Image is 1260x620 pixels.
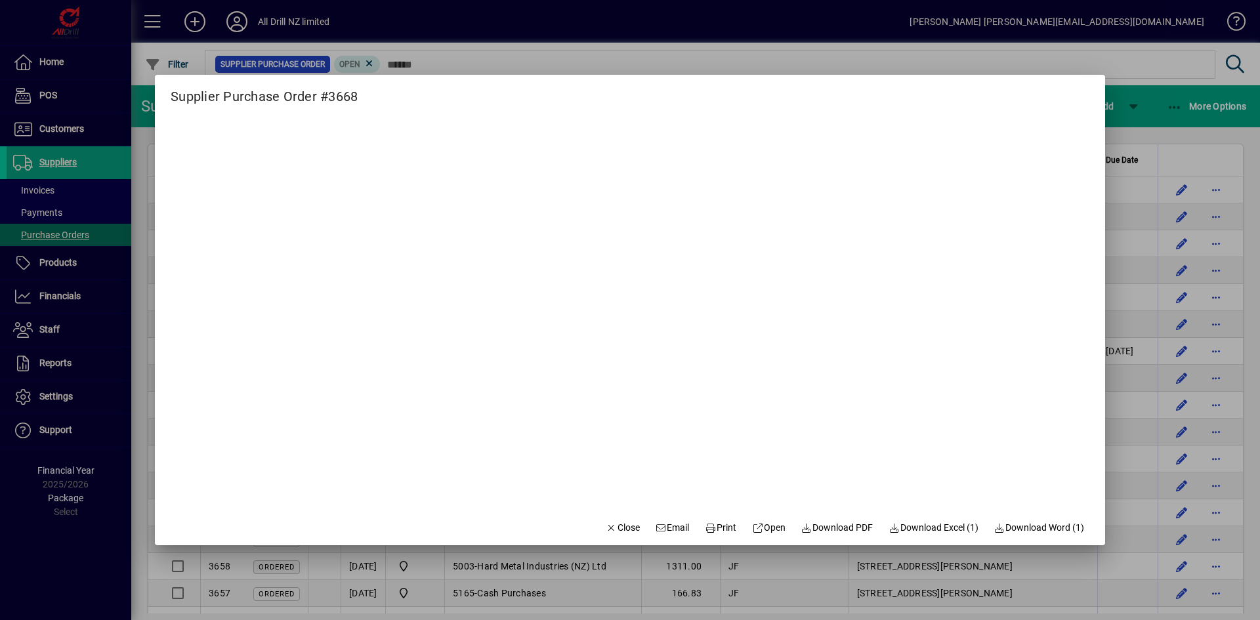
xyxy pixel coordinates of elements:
a: Download PDF [796,516,879,540]
span: Download PDF [801,521,873,535]
button: Download Word (1) [989,516,1090,540]
span: Download Excel (1) [889,521,978,535]
button: Email [650,516,695,540]
span: Open [752,521,786,535]
span: Print [705,521,736,535]
a: Open [747,516,791,540]
span: Download Word (1) [994,521,1085,535]
span: Email [656,521,690,535]
button: Close [600,516,645,540]
span: Close [606,521,640,535]
h2: Supplier Purchase Order #3668 [155,75,373,107]
button: Download Excel (1) [883,516,984,540]
button: Print [700,516,742,540]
